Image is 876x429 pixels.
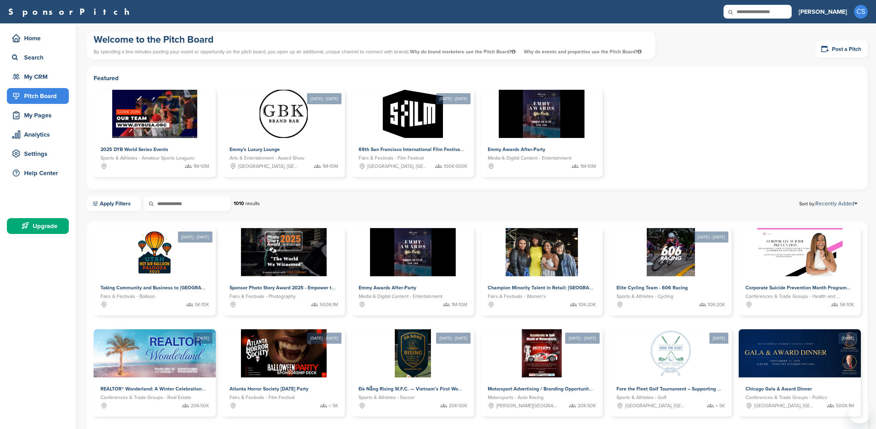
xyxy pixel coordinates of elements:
span: [PERSON_NAME][GEOGRAPHIC_DATA][PERSON_NAME], [GEOGRAPHIC_DATA], [GEOGRAPHIC_DATA], [GEOGRAPHIC_DA... [496,402,558,410]
div: [DATE] - [DATE] [307,93,341,104]
span: Why do brand marketers use the Pitch Board? [410,49,517,55]
div: Help Center [10,167,69,179]
div: My Pages [10,109,69,121]
img: Sponsorpitch & [647,228,695,276]
a: Help Center [7,165,69,181]
a: Post a Pitch [815,41,868,57]
span: [GEOGRAPHIC_DATA], [GEOGRAPHIC_DATA] [625,402,687,410]
img: Sponsorpitch & [130,228,179,276]
a: [DATE] - [DATE] Sponsorpitch & Emmy's Luxury Lounge Arts & Entertainment - Award Show [GEOGRAPHIC... [223,79,345,177]
a: [DATE] Sponsorpitch & REALTOR® Wonderland: A Winter Celebration Conferences & Trade Groups - Real... [94,318,216,417]
span: Arts & Entertainment - Award Show [230,154,304,162]
div: Search [10,51,69,64]
span: 5K-10K [840,301,854,309]
div: Upgrade [10,220,69,232]
span: [GEOGRAPHIC_DATA], [GEOGRAPHIC_DATA] [754,402,816,410]
span: 1M-10M [580,163,596,170]
span: 10K-20K [579,301,596,309]
a: Search [7,50,69,65]
img: Sponsorpitch & [112,90,197,138]
span: Taking Community and Business to [GEOGRAPHIC_DATA] with the [US_STATE] Hot Air Balloon Palooza [101,285,330,291]
span: Motorsport Advertising / Branding Opportunity [488,386,591,392]
span: [GEOGRAPHIC_DATA], [GEOGRAPHIC_DATA] [238,163,300,170]
span: < 5K [716,402,725,410]
img: Sponsorpitch & [522,329,561,377]
span: Sponsor Photo Story Award 2025 - Empower the 6th Annual Global Storytelling Competition [230,285,435,291]
img: Sponsorpitch & [499,90,584,138]
span: Champion Minority Talent in Retail: [GEOGRAPHIC_DATA], [GEOGRAPHIC_DATA] & [GEOGRAPHIC_DATA] 2025 [488,285,737,291]
a: Sponsorpitch & Emmy Awards After-Party Media & Digital Content - Entertainment 1M-10M [481,90,603,177]
span: Fairs & Festivals - Film Festival [359,154,424,162]
p: By spending a few minutes posting your event or opportunity on the pitch board, you open up an ad... [94,46,648,58]
span: Fairs & Festivals - Photography [230,293,296,300]
a: Apply Filters [87,196,141,211]
span: Sports & Athletes - Cycling [616,293,673,300]
span: Sports & Athletes - Soccer [359,394,415,401]
span: 100K-500K [444,163,467,170]
span: Emmy Awards After-Party [488,147,545,152]
span: CS [854,5,868,19]
span: Fore the Fleet Golf Tournament – Supporting Naval Aviation Families Facing [MEDICAL_DATA] [616,386,827,392]
div: [DATE] [709,333,728,344]
span: Conferences & Trade Groups - Health and Wellness [746,293,844,300]
span: 2025 DYB World Series Events [101,147,168,152]
a: [PERSON_NAME] [799,4,847,19]
img: Sponsorpitch & [383,90,443,138]
span: Fairs & Festivals - Film Festival [230,394,295,401]
a: [DATE] Sponsorpitch & Fore the Fleet Golf Tournament – Supporting Naval Aviation Families Facing ... [610,318,732,417]
a: Upgrade [7,218,69,234]
span: 69th San Francisco International Film Festival [359,147,462,152]
span: Why do events and properties use the Pitch Board? [524,49,642,55]
img: Sponsorpitch & [647,329,695,377]
div: Settings [10,148,69,160]
img: Sponsorpitch & [757,228,843,276]
span: Fairs & Festivals - Balloon [101,293,155,300]
img: Sponsorpitch & [395,329,431,377]
span: Emmy Awards After-Party [359,285,416,291]
img: Sponsorpitch & [94,329,217,377]
span: Sort by: [799,201,857,206]
a: My Pages [7,107,69,123]
span: REALTOR® Wonderland: A Winter Celebration [101,386,202,392]
img: Sponsorpitch & [370,228,456,276]
a: Sponsorpitch & Sponsor Photo Story Award 2025 - Empower the 6th Annual Global Storytelling Compet... [223,228,345,315]
a: Analytics [7,127,69,142]
span: Sports & Athletes - Amateur Sports Leagues [101,154,194,162]
div: [DATE] [193,333,212,344]
span: Fairs & Festivals - Women's [488,293,546,300]
span: Media & Digital Content - Entertainment [488,154,571,162]
h2: Featured [94,73,861,83]
a: [DATE] - [DATE] Sponsorpitch & 69th San Francisco International Film Festival Fairs & Festivals -... [352,79,474,177]
span: Elite Cycling Team - 606 Racing [616,285,688,291]
span: Sports & Athletes - Golf [616,394,666,401]
span: 1M-10M [193,163,209,170]
h1: Welcome to the Pitch Board [94,33,648,46]
div: [DATE] - [DATE] [178,232,212,243]
div: [DATE] - [DATE] [694,232,728,243]
span: 500K-1M [320,301,338,309]
span: Chicago Gala & Award Dinner [746,386,812,392]
a: SponsorPitch [8,7,134,16]
a: Pitch Board [7,88,69,104]
strong: 1010 [234,201,244,206]
img: Sponsorpitch & [260,90,308,138]
span: 20K-50K [578,402,596,410]
div: Pitch Board [10,90,69,102]
a: Home [7,30,69,46]
h3: [PERSON_NAME] [799,7,847,17]
span: 1M-10M [452,301,467,309]
span: Đà Nẵng Rising W.F.C. — Vietnam’s First Women-Led Football Club [359,386,508,392]
div: Home [10,32,69,44]
a: Settings [7,146,69,162]
span: 20K-50K [449,402,467,410]
span: Conferences & Trade Groups - Real Estate [101,394,191,401]
span: [GEOGRAPHIC_DATA], [GEOGRAPHIC_DATA] [367,163,429,170]
a: [DATE] - [DATE] Sponsorpitch & Elite Cycling Team - 606 Racing Sports & Athletes - Cycling 10K-20K [610,217,732,315]
img: Sponsorpitch & [241,228,327,276]
a: [DATE] - [DATE] Sponsorpitch & Motorsport Advertising / Branding Opportunity Motorsports - Auto R... [481,318,603,417]
div: Analytics [10,128,69,141]
span: 500K-1M [836,402,854,410]
span: Media & Digital Content - Entertainment [359,293,442,300]
img: Sponsorpitch & [506,228,578,276]
span: < 5K [329,402,338,410]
